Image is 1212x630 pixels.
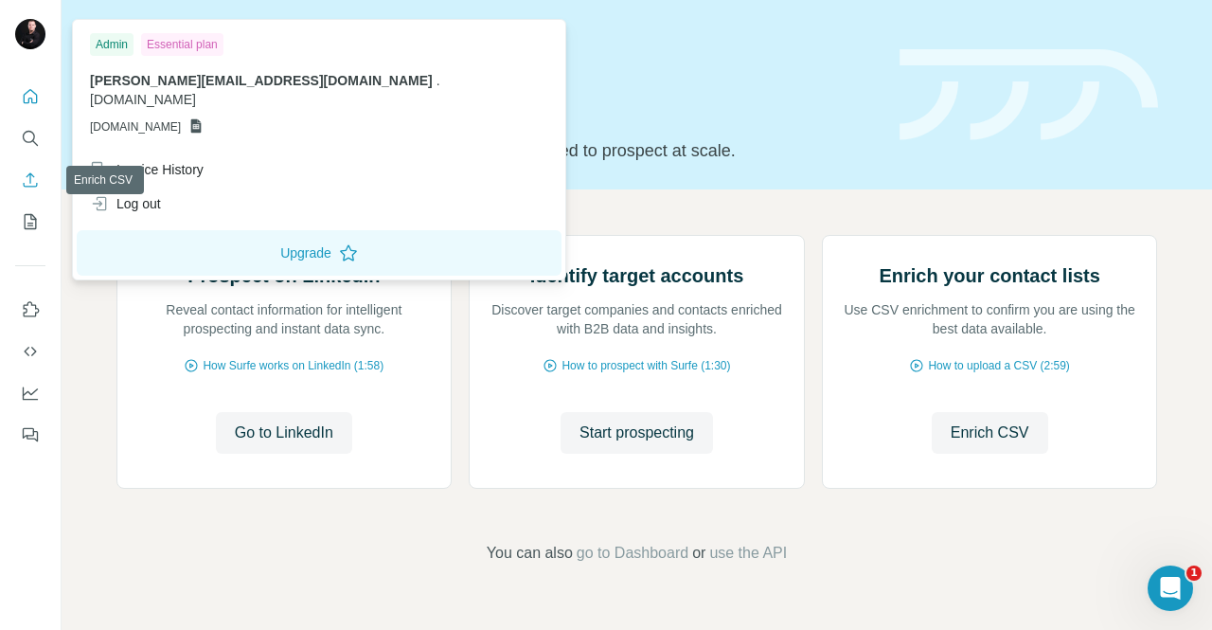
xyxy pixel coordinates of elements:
[577,542,688,565] button: go to Dashboard
[561,412,713,454] button: Start prospecting
[692,542,705,565] span: or
[15,376,45,410] button: Dashboard
[709,542,787,565] button: use the API
[90,92,196,107] span: [DOMAIN_NAME]
[932,412,1048,454] button: Enrich CSV
[15,19,45,49] img: Avatar
[951,422,1029,444] span: Enrich CSV
[141,33,223,56] div: Essential plan
[77,230,561,276] button: Upgrade
[15,163,45,197] button: Enrich CSV
[15,418,45,452] button: Feedback
[579,422,694,444] span: Start prospecting
[561,357,730,374] span: How to prospect with Surfe (1:30)
[235,422,333,444] span: Go to LinkedIn
[1148,566,1193,611] iframe: Intercom live chat
[437,73,440,88] span: .
[90,160,204,179] div: Invoice History
[489,300,785,338] p: Discover target companies and contacts enriched with B2B data and insights.
[15,293,45,327] button: Use Surfe on LinkedIn
[879,262,1099,289] h2: Enrich your contact lists
[530,262,744,289] h2: Identify target accounts
[90,118,181,135] span: [DOMAIN_NAME]
[928,357,1069,374] span: How to upload a CSV (2:59)
[15,121,45,155] button: Search
[90,33,134,56] div: Admin
[900,49,1158,141] img: banner
[15,205,45,239] button: My lists
[216,412,352,454] button: Go to LinkedIn
[15,80,45,114] button: Quick start
[1186,566,1202,581] span: 1
[203,357,383,374] span: How Surfe works on LinkedIn (1:58)
[15,334,45,369] button: Use Surfe API
[90,194,161,213] div: Log out
[90,73,433,88] span: [PERSON_NAME][EMAIL_ADDRESS][DOMAIN_NAME]
[136,300,433,338] p: Reveal contact information for intelligent prospecting and instant data sync.
[842,300,1138,338] p: Use CSV enrichment to confirm you are using the best data available.
[487,542,573,565] span: You can also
